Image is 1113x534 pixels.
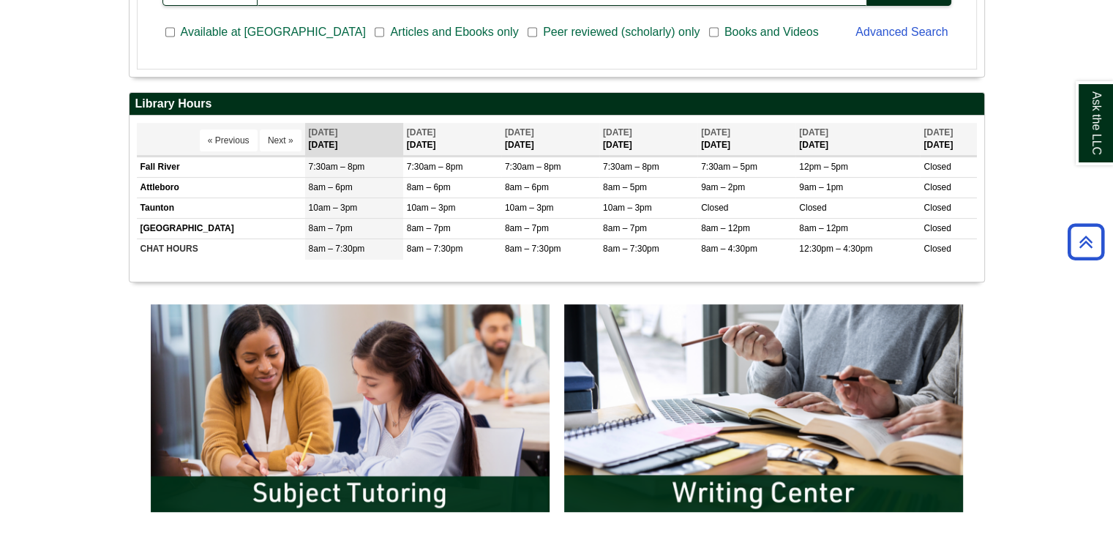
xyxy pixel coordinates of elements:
[505,244,561,254] span: 8am – 7:30pm
[920,123,976,156] th: [DATE]
[501,123,599,156] th: [DATE]
[137,157,305,177] td: Fall River
[799,223,848,233] span: 8am – 12pm
[309,244,365,254] span: 8am – 7:30pm
[603,162,659,172] span: 7:30am – 8pm
[923,162,951,172] span: Closed
[260,129,301,151] button: Next »
[701,182,745,192] span: 9am – 2pm
[143,297,557,519] img: Subject Tutoring Information
[309,223,353,233] span: 8am – 7pm
[505,203,554,213] span: 10am – 3pm
[709,26,719,39] input: Books and Videos
[537,23,705,41] span: Peer reviewed (scholarly) only
[599,123,697,156] th: [DATE]
[701,162,757,172] span: 7:30am – 5pm
[701,127,730,138] span: [DATE]
[505,182,549,192] span: 8am – 6pm
[1063,232,1109,252] a: Back to Top
[375,26,384,39] input: Articles and Ebooks only
[407,182,451,192] span: 8am – 6pm
[799,203,826,213] span: Closed
[923,223,951,233] span: Closed
[137,239,305,260] td: CHAT HOURS
[697,123,795,156] th: [DATE]
[505,162,561,172] span: 7:30am – 8pm
[923,182,951,192] span: Closed
[719,23,825,41] span: Books and Videos
[384,23,524,41] span: Articles and Ebooks only
[923,127,953,138] span: [DATE]
[795,123,920,156] th: [DATE]
[603,223,647,233] span: 8am – 7pm
[407,162,463,172] span: 7:30am – 8pm
[200,129,258,151] button: « Previous
[309,162,365,172] span: 7:30am – 8pm
[505,127,534,138] span: [DATE]
[407,223,451,233] span: 8am – 7pm
[143,297,970,526] div: slideshow
[701,223,750,233] span: 8am – 12pm
[528,26,537,39] input: Peer reviewed (scholarly) only
[305,123,403,156] th: [DATE]
[407,203,456,213] span: 10am – 3pm
[603,127,632,138] span: [DATE]
[557,297,970,519] img: Writing Center Information
[603,203,652,213] span: 10am – 3pm
[407,244,463,254] span: 8am – 7:30pm
[701,203,728,213] span: Closed
[137,198,305,219] td: Taunton
[799,244,872,254] span: 12:30pm – 4:30pm
[923,203,951,213] span: Closed
[923,244,951,254] span: Closed
[309,182,353,192] span: 8am – 6pm
[165,26,175,39] input: Available at [GEOGRAPHIC_DATA]
[855,26,948,38] a: Advanced Search
[505,223,549,233] span: 8am – 7pm
[799,162,848,172] span: 12pm – 5pm
[309,127,338,138] span: [DATE]
[403,123,501,156] th: [DATE]
[130,93,984,116] h2: Library Hours
[799,127,828,138] span: [DATE]
[175,23,372,41] span: Available at [GEOGRAPHIC_DATA]
[603,244,659,254] span: 8am – 7:30pm
[137,219,305,239] td: [GEOGRAPHIC_DATA]
[701,244,757,254] span: 8am – 4:30pm
[137,177,305,198] td: Attleboro
[799,182,843,192] span: 9am – 1pm
[309,203,358,213] span: 10am – 3pm
[407,127,436,138] span: [DATE]
[603,182,647,192] span: 8am – 5pm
